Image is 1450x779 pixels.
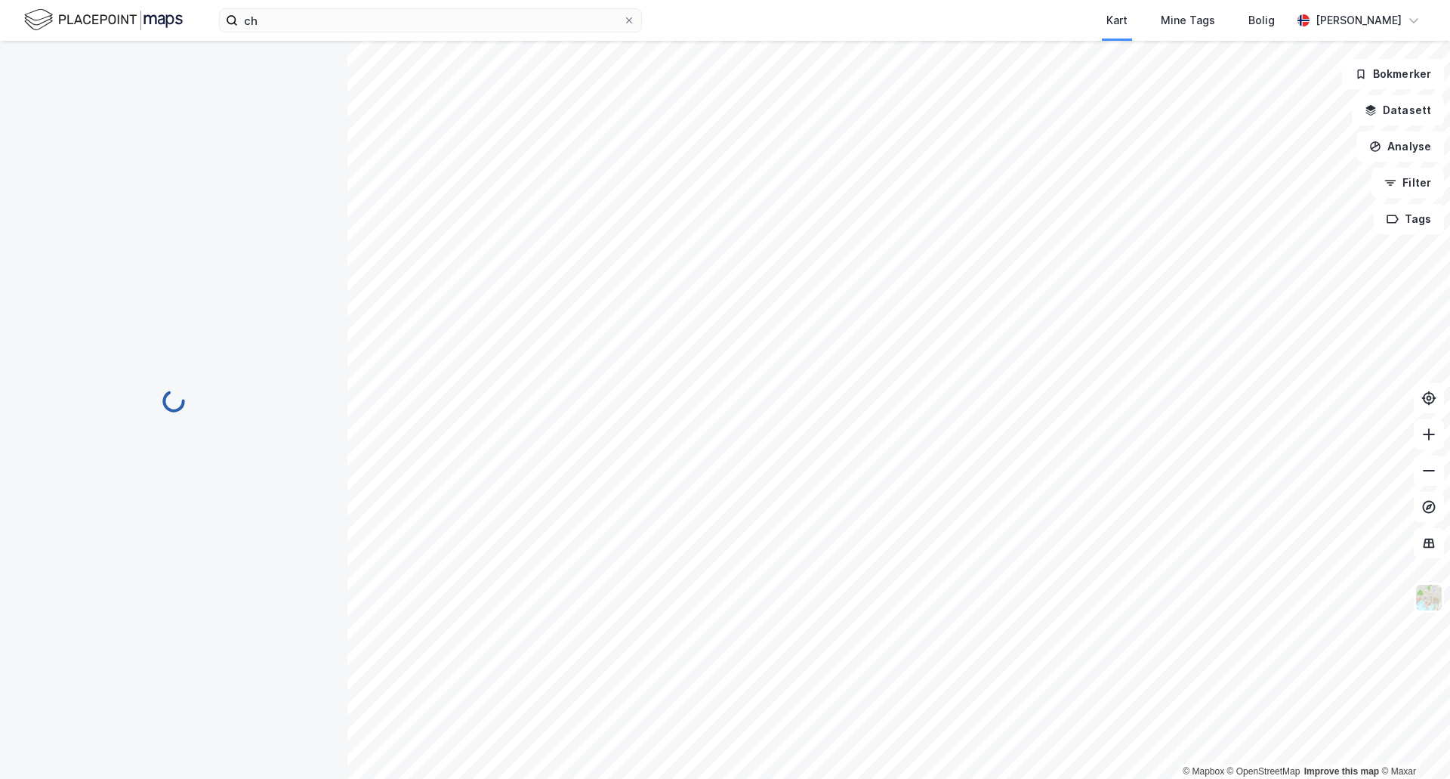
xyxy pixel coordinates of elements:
[1316,11,1402,29] div: [PERSON_NAME]
[1304,766,1379,777] a: Improve this map
[1374,706,1450,779] div: Kontrollprogram for chat
[1352,95,1444,125] button: Datasett
[1161,11,1215,29] div: Mine Tags
[1342,59,1444,89] button: Bokmerker
[1415,583,1443,612] img: Z
[1227,766,1300,777] a: OpenStreetMap
[1371,168,1444,198] button: Filter
[1356,131,1444,162] button: Analyse
[24,7,183,33] img: logo.f888ab2527a4732fd821a326f86c7f29.svg
[162,389,186,413] img: spinner.a6d8c91a73a9ac5275cf975e30b51cfb.svg
[238,9,623,32] input: Søk på adresse, matrikkel, gårdeiere, leietakere eller personer
[1374,204,1444,234] button: Tags
[1374,706,1450,779] iframe: Chat Widget
[1248,11,1275,29] div: Bolig
[1183,766,1224,777] a: Mapbox
[1106,11,1128,29] div: Kart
